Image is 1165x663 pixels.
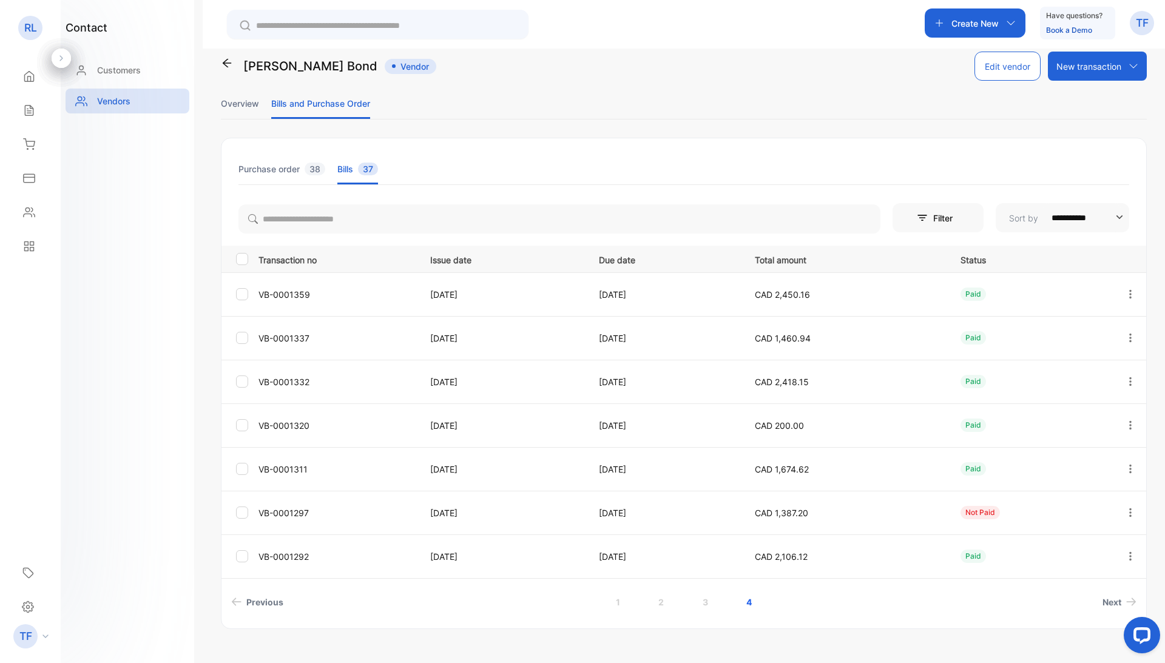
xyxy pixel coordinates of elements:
[599,332,730,345] p: [DATE]
[221,591,1146,613] ul: Pagination
[305,163,325,175] span: 38
[755,551,808,562] span: CAD 2,106.12
[66,89,189,113] a: Vendors
[430,332,574,345] p: [DATE]
[688,591,723,613] a: Page 3
[258,507,415,519] p: VB-0001297
[258,375,415,388] p: VB-0001332
[599,463,730,476] p: [DATE]
[644,591,678,613] a: Page 2
[226,591,288,613] a: Previous page
[238,153,325,184] li: Purchase order
[601,591,635,613] a: Page 1
[755,420,804,431] span: CAD 200.00
[97,95,130,107] p: Vendors
[1009,212,1038,224] p: Sort by
[755,289,810,300] span: CAD 2,450.16
[258,332,415,345] p: VB-0001337
[258,288,415,301] p: VB-0001359
[1130,8,1154,38] button: TF
[961,375,986,388] div: Paid
[243,57,377,75] p: [PERSON_NAME] Bond
[97,64,141,76] p: Customers
[925,8,1025,38] button: Create New
[755,377,809,387] span: CAD 2,418.15
[271,88,370,119] li: Bills and Purchase Order
[961,462,986,476] div: Paid
[996,203,1129,232] button: Sort by
[755,508,808,518] span: CAD 1,387.20
[258,463,415,476] p: VB-0001311
[961,331,986,345] div: Paid
[961,506,1000,519] div: Not Paid
[19,628,32,644] p: TF
[1136,15,1149,31] p: TF
[385,59,436,74] div: Vendor
[755,333,811,343] span: CAD 1,460.94
[430,419,574,432] p: [DATE]
[430,550,574,563] p: [DATE]
[430,251,574,266] p: Issue date
[221,88,259,119] li: Overview
[258,419,415,432] p: VB-0001320
[430,507,574,519] p: [DATE]
[961,251,1099,266] p: Status
[1046,25,1092,35] a: Book a Demo
[951,17,999,30] p: Create New
[755,251,936,266] p: Total amount
[1046,10,1103,22] p: Have questions?
[599,251,730,266] p: Due date
[258,251,415,266] p: Transaction no
[599,288,730,301] p: [DATE]
[961,419,986,432] div: Paid
[961,288,986,301] div: Paid
[258,550,415,563] p: VB-0001292
[430,375,574,388] p: [DATE]
[24,20,37,36] p: RL
[66,58,189,82] a: Customers
[1103,596,1121,608] span: Next
[599,419,730,432] p: [DATE]
[755,464,809,474] span: CAD 1,674.62
[246,596,283,608] span: Previous
[732,591,766,613] a: Page 4 is your current page
[1056,60,1121,73] p: New transaction
[430,288,574,301] p: [DATE]
[1098,591,1141,613] a: Next page
[358,163,378,175] span: 37
[599,507,730,519] p: [DATE]
[1114,612,1165,663] iframe: LiveChat chat widget
[599,550,730,563] p: [DATE]
[337,153,378,184] li: Bills
[974,52,1041,81] button: Edit vendor
[961,550,986,563] div: Paid
[66,19,107,36] h1: contact
[430,463,574,476] p: [DATE]
[599,375,730,388] p: [DATE]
